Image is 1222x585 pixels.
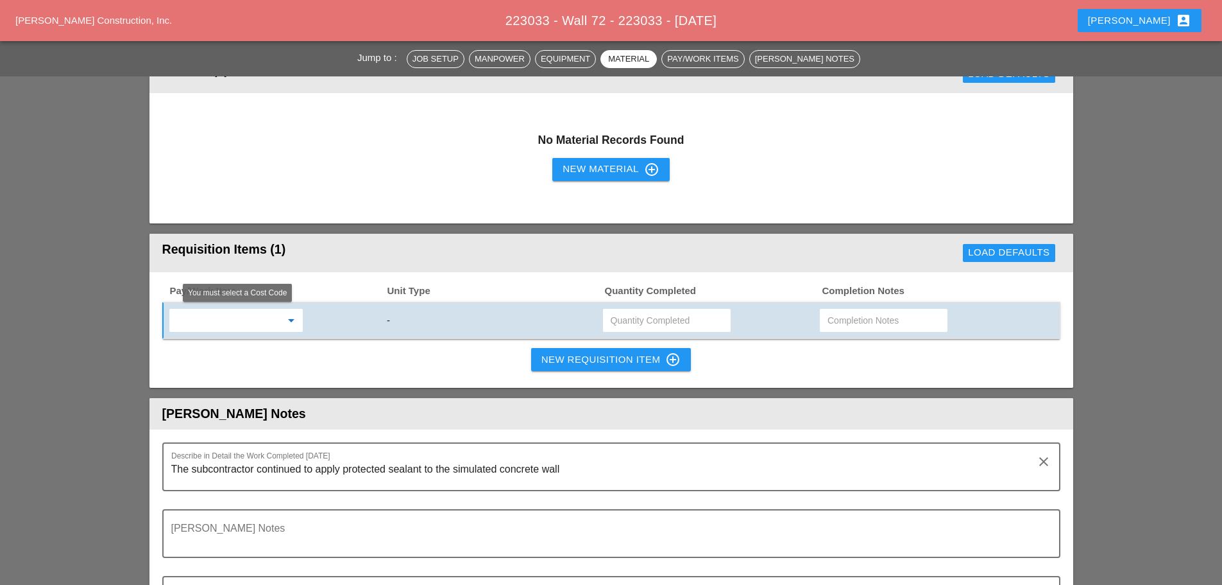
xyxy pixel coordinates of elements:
span: Completion Notes [821,284,1039,299]
header: [PERSON_NAME] Notes [149,398,1073,430]
div: [PERSON_NAME] [1088,13,1191,28]
button: Manpower [469,50,530,68]
span: - [387,315,390,326]
div: Job Setup [412,53,459,65]
span: Quantity Completed [604,284,821,299]
textarea: Foreman's Notes [171,526,1041,557]
button: Equipment [535,50,596,68]
textarea: Describe in Detail the Work Completed Today [171,459,1041,490]
span: Unit Type [386,284,604,299]
div: Equipment [541,53,590,65]
button: Pay/Work Items [661,50,744,68]
span: You must select a Cost Code [188,288,287,297]
i: arrow_drop_down [284,313,299,328]
span: Pay/Work Item [169,284,386,299]
input: Quantity Completed [611,310,723,331]
a: [PERSON_NAME] Construction, Inc. [15,15,172,26]
span: Jump to : [357,52,402,63]
button: New Material [552,158,669,181]
button: Material [600,50,657,68]
button: [PERSON_NAME] Notes [749,50,860,68]
div: New Requisition Item [541,352,681,367]
input: Completion Notes [827,310,940,331]
h3: No Material Records Found [162,132,1060,148]
span: 223033 - Wall 72 - 223033 - [DATE] [505,13,717,28]
div: New Material [563,162,659,177]
button: Load Defaults [963,244,1055,262]
button: Job Setup [407,50,464,68]
i: account_box [1176,13,1191,28]
div: Requisition Items (1) [162,240,622,266]
i: control_point [665,352,681,367]
div: Pay/Work Items [667,53,738,65]
div: Material [606,53,651,65]
div: [PERSON_NAME] Notes [755,53,854,65]
div: Manpower [475,53,525,65]
i: clear [1036,454,1051,469]
button: [PERSON_NAME] [1078,9,1201,32]
i: control_point [644,162,659,177]
div: Load Defaults [968,245,1049,260]
button: New Requisition Item [531,348,692,371]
